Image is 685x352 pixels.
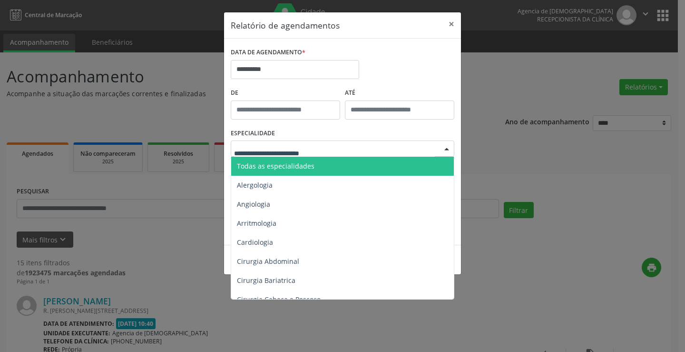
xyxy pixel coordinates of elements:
label: DATA DE AGENDAMENTO [231,45,305,60]
span: Arritmologia [237,219,276,228]
span: Cirurgia Cabeça e Pescoço [237,295,321,304]
label: De [231,86,340,101]
label: ATÉ [345,86,454,101]
button: Close [442,12,461,36]
span: Alergologia [237,181,273,190]
label: ESPECIALIDADE [231,126,275,141]
span: Angiologia [237,200,270,209]
span: Cirurgia Bariatrica [237,276,295,285]
span: Todas as especialidades [237,161,314,171]
span: Cirurgia Abdominal [237,257,299,266]
h5: Relatório de agendamentos [231,19,340,31]
span: Cardiologia [237,238,273,247]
